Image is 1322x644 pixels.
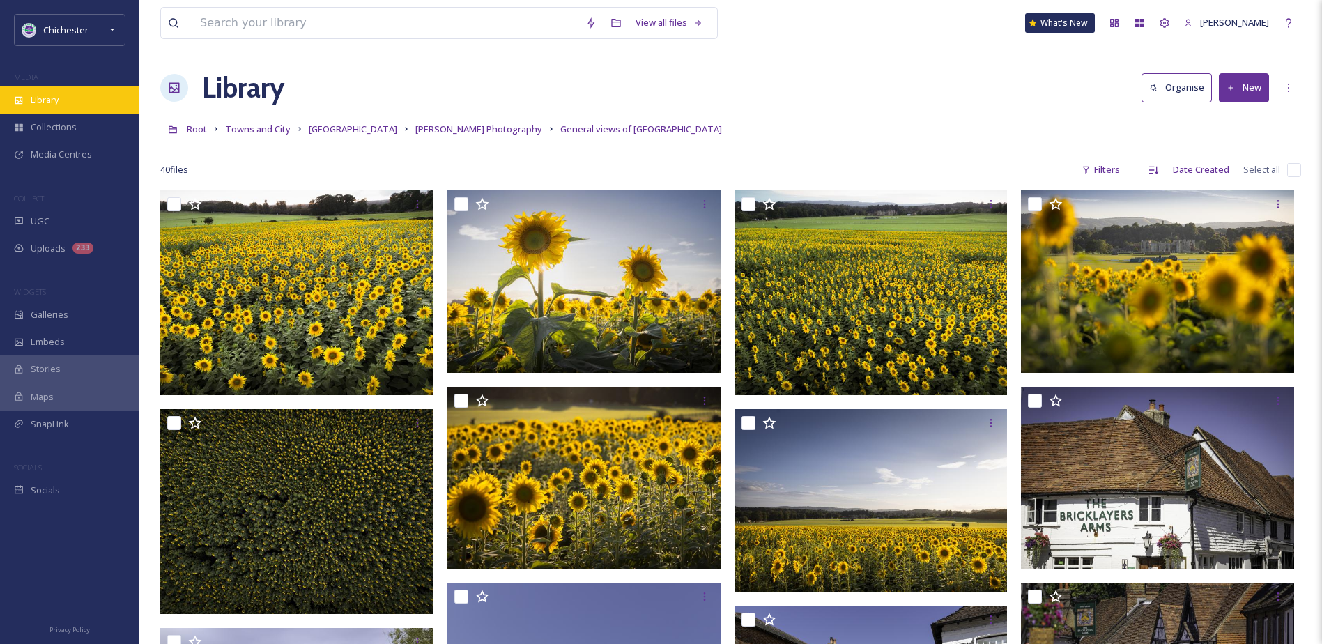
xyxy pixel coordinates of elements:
span: Maps [31,390,54,404]
img: Logo_of_Chichester_District_Council.png [22,23,36,37]
a: Root [187,121,207,137]
span: Select all [1243,163,1280,176]
span: General views of [GEOGRAPHIC_DATA] [560,123,722,135]
span: Collections [31,121,77,134]
span: Chichester [43,24,89,36]
a: View all files [629,9,710,36]
span: [PERSON_NAME] Photography [415,123,542,135]
a: Towns and City [225,121,291,137]
button: New [1219,73,1269,102]
img: ISON_230807_Sunflowers_7493.jpg [735,409,1008,592]
span: [GEOGRAPHIC_DATA] [309,123,397,135]
span: 40 file s [160,163,188,176]
span: MEDIA [14,72,38,82]
a: [GEOGRAPHIC_DATA] [309,121,397,137]
span: WIDGETS [14,286,46,297]
span: Towns and City [225,123,291,135]
a: Privacy Policy [49,620,90,637]
span: Galleries [31,308,68,321]
span: COLLECT [14,193,44,204]
img: ISON_230807_Sunflowers_544221.jpg [1021,190,1294,373]
span: Uploads [31,242,66,255]
a: Library [202,67,284,109]
img: ISON_200624_Midhurst_548145.JPG [1021,386,1294,569]
div: 233 [72,243,93,254]
img: ISON_230807_Sunflowers_0604.jpg [160,190,433,395]
span: [PERSON_NAME] [1200,16,1269,29]
span: UGC [31,215,49,228]
img: ISON_230807_Sunflowers_0602.jpg [735,190,1008,395]
img: ISON_230807_Sunflowers_0600.jpg [160,409,433,614]
input: Search your library [193,8,578,38]
span: Media Centres [31,148,92,161]
a: General views of [GEOGRAPHIC_DATA] [560,121,722,137]
span: SnapLink [31,417,69,431]
a: What's New [1025,13,1095,33]
span: Root [187,123,207,135]
div: Filters [1075,156,1127,183]
a: [PERSON_NAME] Photography [415,121,542,137]
img: ISON_230807_Sunflowers_7495.jpg [447,387,721,569]
span: Stories [31,362,61,376]
span: Embeds [31,335,65,348]
img: ISON_230807_Sunflowers_7502.jpg [447,190,721,373]
span: Library [31,93,59,107]
div: Date Created [1166,156,1236,183]
span: Privacy Policy [49,625,90,634]
button: Organise [1142,73,1212,102]
span: SOCIALS [14,462,42,473]
a: [PERSON_NAME] [1177,9,1276,36]
span: Socials [31,484,60,497]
